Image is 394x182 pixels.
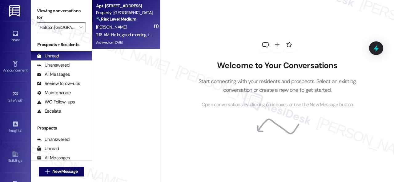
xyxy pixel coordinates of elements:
[3,119,28,135] a: Insights •
[79,25,82,30] i: 
[37,53,59,59] div: Unread
[40,22,76,32] input: All communities
[37,145,59,152] div: Unread
[3,89,28,105] a: Site Visit •
[37,155,70,161] div: All Messages
[52,168,78,175] span: New Message
[39,167,84,176] button: New Message
[189,77,365,95] p: Start connecting with your residents and prospects. Select an existing conversation or create a n...
[3,28,28,45] a: Inbox
[37,90,71,96] div: Maintenance
[3,149,28,165] a: Buildings
[96,3,153,9] div: Apt. [STREET_ADDRESS]
[95,39,154,46] div: Archived on [DATE]
[37,108,61,114] div: Escalate
[45,169,50,174] i: 
[96,32,202,37] div: 11:16 AM: Hello, good morning, the dryer has a strange sound
[189,61,365,71] h2: Welcome to Your Conversations
[9,5,22,17] img: ResiDesk Logo
[37,62,70,68] div: Unanswered
[37,99,75,105] div: WO Follow-ups
[31,41,92,48] div: Prospects + Residents
[202,101,353,109] span: Open conversations by clicking on inboxes or use the New Message button
[96,10,153,16] div: Property: [GEOGRAPHIC_DATA]
[37,6,86,22] label: Viewing conversations for
[96,24,127,30] span: [PERSON_NAME]
[37,71,70,78] div: All Messages
[31,125,92,131] div: Prospects
[37,136,70,143] div: Unanswered
[21,127,22,132] span: •
[27,67,28,72] span: •
[37,80,80,87] div: Review follow-ups
[96,16,136,22] strong: 🔧 Risk Level: Medium
[22,97,23,102] span: •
